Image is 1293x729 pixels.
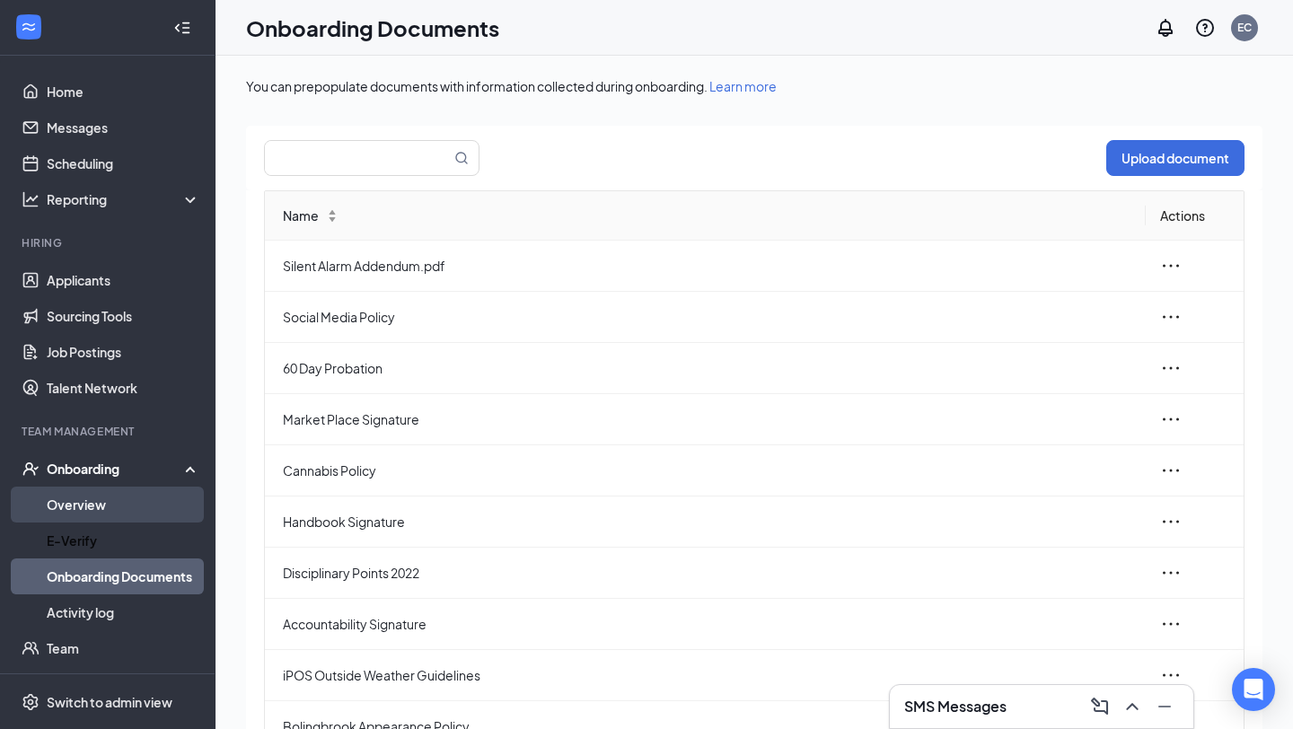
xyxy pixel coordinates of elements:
[326,215,339,221] span: ↓
[1160,255,1182,277] span: ellipsis
[22,190,40,208] svg: Analysis
[283,256,1131,276] span: Silent Alarm Addendum.pdf
[1154,696,1175,717] svg: Minimize
[1118,692,1147,721] button: ChevronUp
[283,614,1131,634] span: Accountability Signature
[47,190,201,208] div: Reporting
[1194,17,1216,39] svg: QuestionInfo
[1237,20,1252,35] div: EC
[47,666,200,702] a: Documents
[1150,692,1179,721] button: Minimize
[283,461,1131,480] span: Cannabis Policy
[1160,460,1182,481] span: ellipsis
[454,151,469,165] svg: MagnifyingGlass
[283,206,319,225] span: Name
[1160,664,1182,686] span: ellipsis
[22,693,40,711] svg: Settings
[326,210,339,215] span: ↑
[1106,140,1245,176] button: Upload document
[20,18,38,36] svg: WorkstreamLogo
[47,558,200,594] a: Onboarding Documents
[22,424,197,439] div: Team Management
[47,370,200,406] a: Talent Network
[283,665,1131,685] span: iPOS Outside Weather Guidelines
[1232,668,1275,711] div: Open Intercom Messenger
[47,110,200,145] a: Messages
[1160,613,1182,635] span: ellipsis
[1121,696,1143,717] svg: ChevronUp
[47,145,200,181] a: Scheduling
[1086,692,1114,721] button: ComposeMessage
[1160,357,1182,379] span: ellipsis
[1160,562,1182,584] span: ellipsis
[1146,191,1244,241] th: Actions
[47,594,200,630] a: Activity log
[283,307,1131,327] span: Social Media Policy
[283,358,1131,378] span: 60 Day Probation
[246,13,499,43] h1: Onboarding Documents
[1155,17,1176,39] svg: Notifications
[47,487,200,523] a: Overview
[22,460,40,478] svg: UserCheck
[173,19,191,37] svg: Collapse
[22,235,197,250] div: Hiring
[47,262,200,298] a: Applicants
[283,409,1131,429] span: Market Place Signature
[47,334,200,370] a: Job Postings
[283,563,1131,583] span: Disciplinary Points 2022
[47,74,200,110] a: Home
[1160,511,1182,532] span: ellipsis
[47,523,200,558] a: E-Verify
[246,77,1262,95] div: You can prepopulate documents with information collected during onboarding.
[1089,696,1111,717] svg: ComposeMessage
[1160,306,1182,328] span: ellipsis
[709,78,777,94] a: Learn more
[47,693,172,711] div: Switch to admin view
[1160,408,1182,430] span: ellipsis
[47,630,200,666] a: Team
[47,298,200,334] a: Sourcing Tools
[283,512,1131,531] span: Handbook Signature
[47,460,185,478] div: Onboarding
[904,697,1007,716] h3: SMS Messages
